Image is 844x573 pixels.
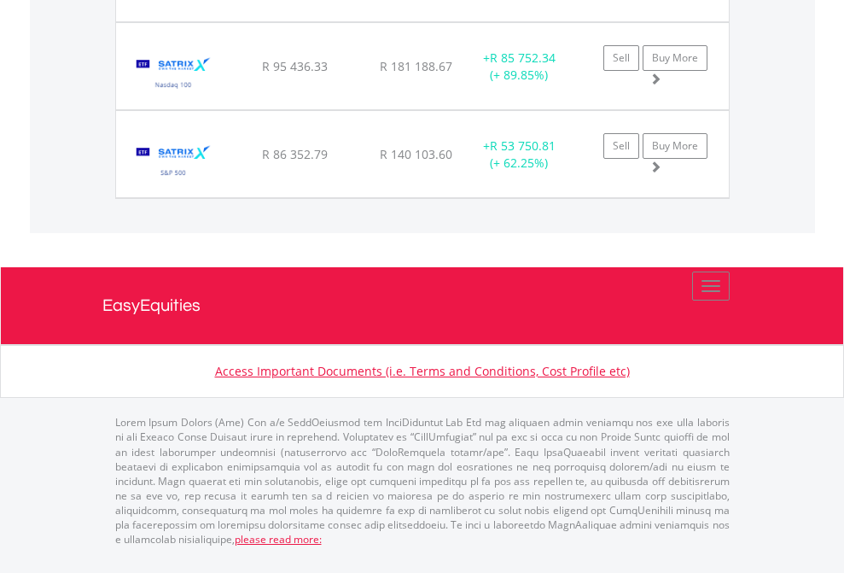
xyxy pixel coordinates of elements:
a: EasyEquities [102,267,742,344]
div: + (+ 89.85%) [466,50,573,84]
span: R 53 750.81 [490,137,556,154]
a: please read more: [235,532,322,547]
a: Sell [603,45,639,71]
span: R 85 752.34 [490,50,556,66]
div: + (+ 62.25%) [466,137,573,172]
a: Buy More [643,45,707,71]
img: TFSA.STXNDQ.png [125,44,223,105]
span: R 95 436.33 [262,58,328,74]
span: R 181 188.67 [380,58,452,74]
p: Lorem Ipsum Dolors (Ame) Con a/e SeddOeiusmod tem InciDiduntut Lab Etd mag aliquaen admin veniamq... [115,415,730,547]
span: R 140 103.60 [380,146,452,162]
a: Access Important Documents (i.e. Terms and Conditions, Cost Profile etc) [215,363,630,379]
a: Sell [603,133,639,159]
a: Buy More [643,133,707,159]
img: TFSA.STX500.png [125,132,223,193]
span: R 86 352.79 [262,146,328,162]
